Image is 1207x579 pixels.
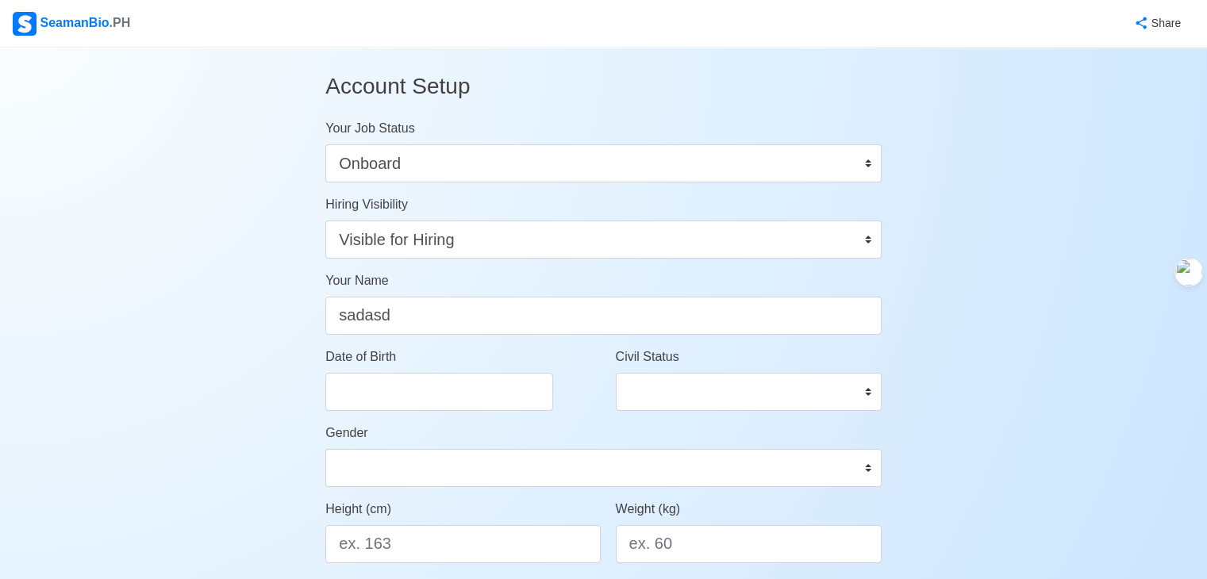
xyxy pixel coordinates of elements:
[616,525,882,563] input: ex. 60
[325,60,882,113] h3: Account Setup
[13,12,130,36] div: SeamanBio
[1118,8,1194,39] button: Share
[13,12,37,36] img: Logo
[325,197,408,211] span: Hiring Visibility
[325,347,396,366] label: Date of Birth
[325,274,388,287] span: Your Name
[325,502,391,516] span: Height (cm)
[325,119,414,138] label: Your Job Status
[616,502,681,516] span: Weight (kg)
[110,16,131,29] span: .PH
[325,424,367,443] label: Gender
[616,347,679,366] label: Civil Status
[325,525,600,563] input: ex. 163
[325,297,882,335] input: Type your name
